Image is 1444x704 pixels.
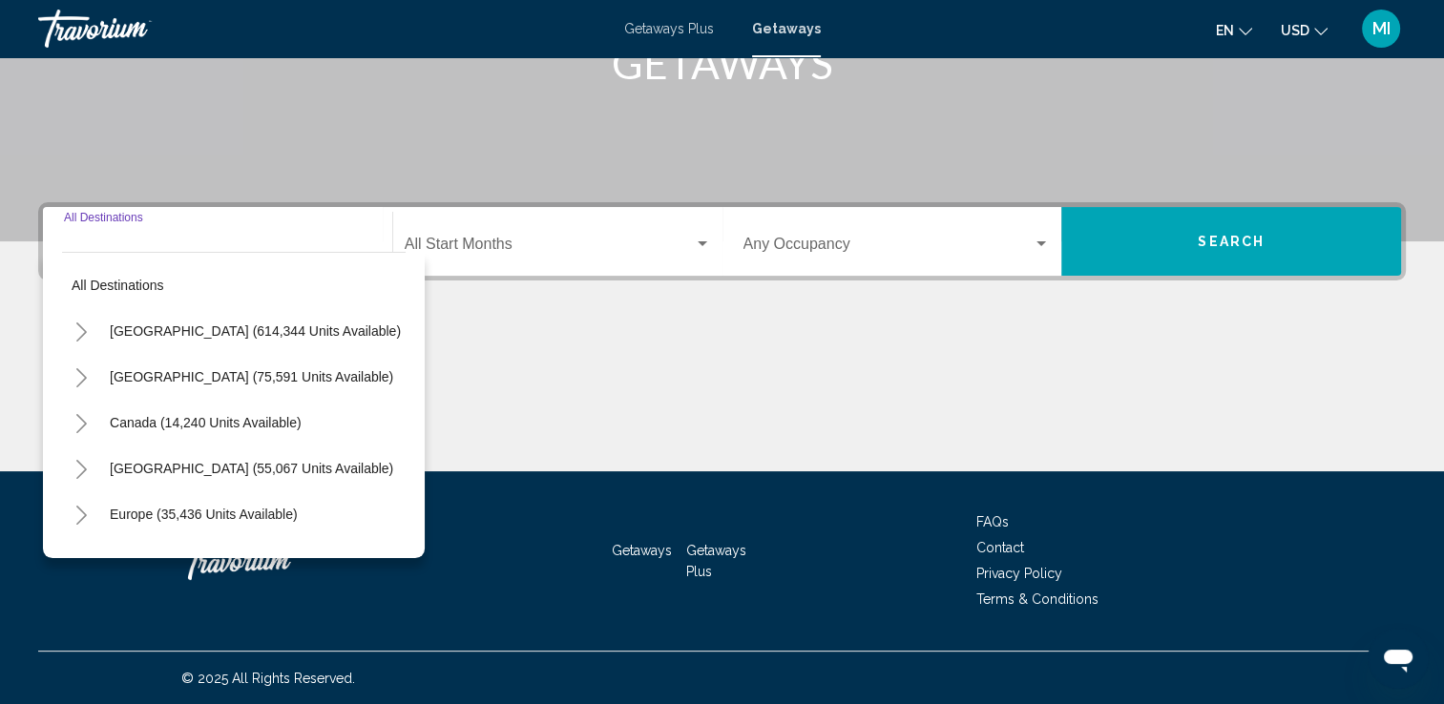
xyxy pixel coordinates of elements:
button: Canada (14,240 units available) [100,401,311,445]
span: [GEOGRAPHIC_DATA] (55,067 units available) [110,461,393,476]
button: [GEOGRAPHIC_DATA] (55,067 units available) [100,446,403,490]
a: Getaways [752,21,821,36]
iframe: Button to launch messaging window [1368,628,1429,689]
a: Terms & Conditions [976,591,1099,607]
a: Travorium [38,10,605,48]
a: FAQs [976,514,1009,529]
button: Change currency [1281,16,1328,44]
button: Toggle Australia (2,911 units available) [62,541,100,579]
span: All destinations [72,278,164,293]
a: Getaways [612,543,672,558]
button: Australia (2,911 units available) [100,538,308,582]
a: Contact [976,540,1024,555]
a: Privacy Policy [976,566,1062,581]
button: All destinations [62,263,406,307]
span: [GEOGRAPHIC_DATA] (75,591 units available) [110,369,393,384]
span: Europe (35,436 units available) [110,507,298,522]
span: en [1216,23,1234,38]
span: MI [1372,19,1391,38]
button: User Menu [1356,9,1406,49]
button: [GEOGRAPHIC_DATA] (614,344 units available) [100,309,410,353]
span: Canada (14,240 units available) [110,415,302,430]
button: Toggle Europe (35,436 units available) [62,495,100,533]
a: Getaways Plus [686,543,746,579]
span: Search [1198,235,1265,250]
button: Search [1061,207,1401,276]
a: Travorium [181,532,372,590]
span: © 2025 All Rights Reserved. [181,671,355,686]
button: Toggle Mexico (75,591 units available) [62,358,100,396]
button: [GEOGRAPHIC_DATA] (75,591 units available) [100,355,403,399]
span: [GEOGRAPHIC_DATA] (614,344 units available) [110,323,401,339]
span: USD [1281,23,1309,38]
button: Change language [1216,16,1252,44]
button: Toggle Canada (14,240 units available) [62,404,100,442]
a: Getaways Plus [624,21,714,36]
button: Toggle United States (614,344 units available) [62,312,100,350]
div: Search widget [43,207,1401,276]
button: Europe (35,436 units available) [100,492,307,536]
button: Toggle Caribbean & Atlantic Islands (55,067 units available) [62,449,100,487]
